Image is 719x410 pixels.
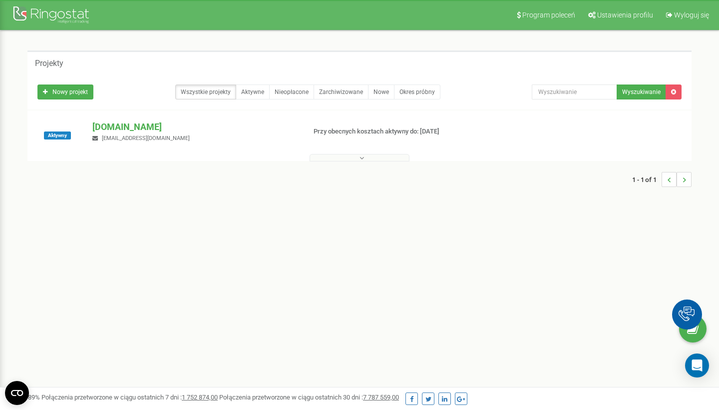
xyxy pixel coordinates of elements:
[597,11,653,19] span: Ustawienia profilu
[44,131,71,139] span: Aktywny
[632,162,692,197] nav: ...
[5,381,29,405] button: Open CMP widget
[363,393,399,401] u: 7 787 559,00
[617,84,666,99] button: Wyszukiwanie
[632,172,662,187] span: 1 - 1 of 1
[685,353,709,377] div: Open Intercom Messenger
[394,84,440,99] a: Okres próbny
[532,84,617,99] input: Wyszukiwanie
[102,135,190,141] span: [EMAIL_ADDRESS][DOMAIN_NAME]
[35,59,63,68] h5: Projekty
[522,11,575,19] span: Program poleceń
[92,120,297,133] p: [DOMAIN_NAME]
[182,393,218,401] u: 1 752 874,00
[314,84,368,99] a: Zarchiwizowane
[236,84,270,99] a: Aktywne
[175,84,236,99] a: Wszystkie projekty
[37,84,93,99] a: Nowy projekt
[41,393,218,401] span: Połączenia przetworzone w ciągu ostatnich 7 dni :
[269,84,314,99] a: Nieopłacone
[219,393,399,401] span: Połączenia przetworzone w ciągu ostatnich 30 dni :
[368,84,394,99] a: Nowe
[314,127,463,136] p: Przy obecnych kosztach aktywny do: [DATE]
[674,11,709,19] span: Wyloguj się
